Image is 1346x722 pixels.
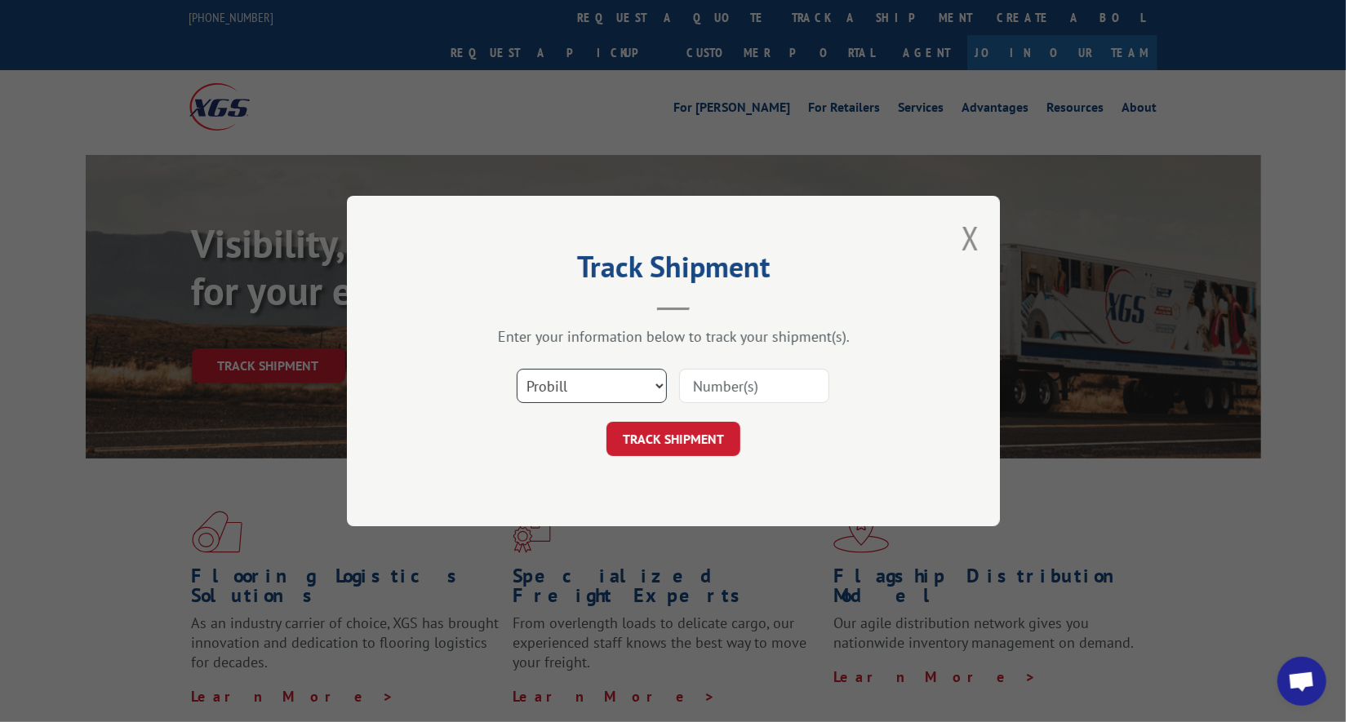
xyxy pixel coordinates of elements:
[679,369,829,403] input: Number(s)
[606,422,740,456] button: TRACK SHIPMENT
[962,216,980,259] button: Close modal
[429,327,918,346] div: Enter your information below to track your shipment(s).
[1277,657,1326,706] div: Open chat
[429,255,918,286] h2: Track Shipment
